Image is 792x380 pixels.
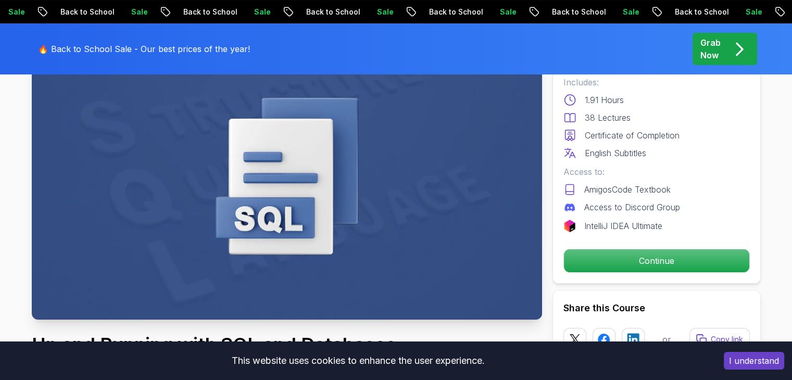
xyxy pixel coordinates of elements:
p: Sale [490,7,523,17]
p: Sale [121,7,155,17]
p: Grab Now [700,36,721,61]
p: Access to Discord Group [584,201,680,213]
p: Sale [613,7,646,17]
p: or [662,333,671,346]
p: Back to School [173,7,244,17]
p: Back to School [51,7,121,17]
p: Includes: [563,76,750,88]
p: Certificate of Completion [585,129,680,142]
p: AmigosCode Textbook [584,183,671,196]
h2: Share this Course [563,301,750,315]
p: Sale [244,7,278,17]
div: This website uses cookies to enhance the user experience. [8,349,708,372]
p: English Subtitles [585,147,646,159]
button: Accept cookies [724,352,784,370]
p: Back to School [665,7,736,17]
h1: Up and Running with SQL and Databases [32,334,396,355]
img: up-and-running-with-sql_thumbnail [32,33,542,320]
p: IntelliJ IDEA Ultimate [584,220,662,232]
p: Back to School [296,7,367,17]
button: Copy link [689,328,750,351]
p: Sale [736,7,769,17]
p: Back to School [542,7,613,17]
img: jetbrains logo [563,220,576,232]
p: 🔥 Back to School Sale - Our best prices of the year! [38,43,250,55]
p: Sale [367,7,400,17]
p: 1.91 Hours [585,94,624,106]
p: 38 Lectures [585,111,631,124]
p: Access to: [563,166,750,178]
p: Copy link [711,334,743,345]
p: Continue [564,249,749,272]
button: Continue [563,249,750,273]
p: Back to School [419,7,490,17]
